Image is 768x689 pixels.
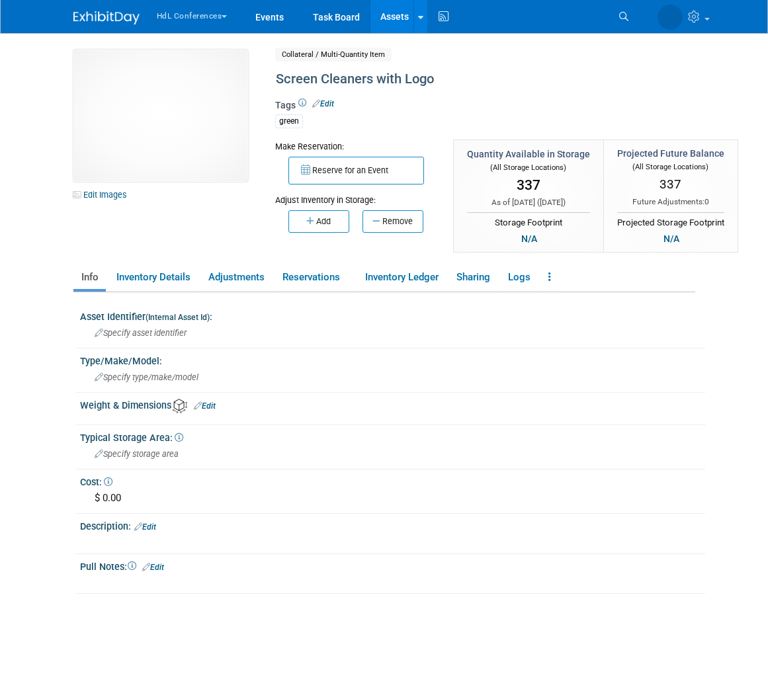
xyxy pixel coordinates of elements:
button: Add [288,210,349,233]
div: Adjust Inventory in Storage: [275,184,433,206]
a: Reservations [275,266,355,289]
div: Projected Storage Footprint [617,212,724,229]
a: Edit [312,99,334,108]
div: Pull Notes: [80,557,705,574]
div: (All Storage Locations) [467,161,590,173]
a: Inventory Details [108,266,198,289]
span: 337 [517,177,540,193]
a: Sharing [448,266,497,289]
small: (Internal Asset Id) [146,313,210,322]
span: Specify asset identifier [95,328,187,338]
a: Edit [142,563,164,572]
div: Type/Make/Model: [80,351,705,368]
a: Info [73,266,106,289]
img: View Images [73,50,248,182]
div: As of [DATE] ( ) [467,197,590,208]
span: Collateral / Multi-Quantity Item [275,48,392,61]
div: Future Adjustments: [617,196,724,208]
a: Edit [194,401,216,411]
button: Remove [363,210,423,233]
img: Asset Weight and Dimensions [173,399,187,413]
div: Tags [275,99,683,137]
div: Screen Cleaners with Logo [271,67,683,91]
div: N/A [660,231,683,246]
div: Asset Identifier : [80,307,705,323]
span: Typical Storage Area: [80,432,183,443]
div: Projected Future Balance [617,147,724,160]
img: ExhibitDay [73,11,140,24]
a: Logs [500,266,538,289]
div: (All Storage Locations) [617,160,724,173]
div: Storage Footprint [467,212,590,229]
img: Polly Tracy [658,5,683,30]
div: Make Reservation: [275,140,433,153]
div: green [275,114,303,128]
span: 337 [660,177,681,192]
div: Cost: [80,472,705,489]
span: 0 [704,197,709,206]
div: $ 0.00 [90,488,695,508]
div: N/A [517,231,541,246]
div: Quantity Available in Storage [467,147,590,161]
a: Inventory Ledger [357,266,446,289]
div: Weight & Dimensions [80,395,705,413]
span: [DATE] [540,198,563,207]
span: Specify type/make/model [95,372,198,382]
a: Edit [134,522,156,532]
a: Adjustments [200,266,272,289]
span: Specify storage area [95,449,179,459]
a: Edit Images [73,186,132,203]
div: Description: [80,516,705,534]
button: Reserve for an Event [288,157,424,184]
